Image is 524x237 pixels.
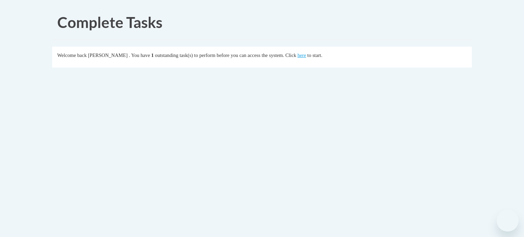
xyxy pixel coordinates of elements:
span: outstanding task(s) to perform before you can access the system. Click [155,53,296,58]
span: Complete Tasks [57,13,162,31]
iframe: Button to launch messaging window [497,210,519,232]
span: to start. [307,53,322,58]
span: [PERSON_NAME] [88,53,128,58]
span: 1 [151,53,154,58]
a: here [297,53,306,58]
span: Welcome back [57,53,87,58]
span: . You have [129,53,150,58]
